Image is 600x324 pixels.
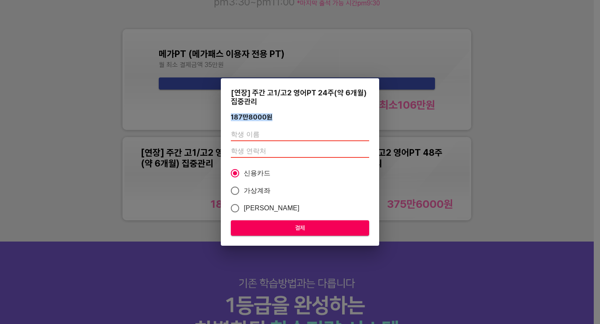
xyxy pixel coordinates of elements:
[244,168,271,178] span: 신용카드
[244,186,271,196] span: 가상계좌
[237,223,362,233] span: 결제
[231,113,272,121] div: 187만8000 원
[231,145,369,158] input: 학생 연락처
[244,203,300,213] span: [PERSON_NAME]
[231,220,369,236] button: 결제
[231,128,369,141] input: 학생 이름
[231,88,369,106] div: [연장] 주간 고1/고2 영어PT 24주(약 6개월) 집중관리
